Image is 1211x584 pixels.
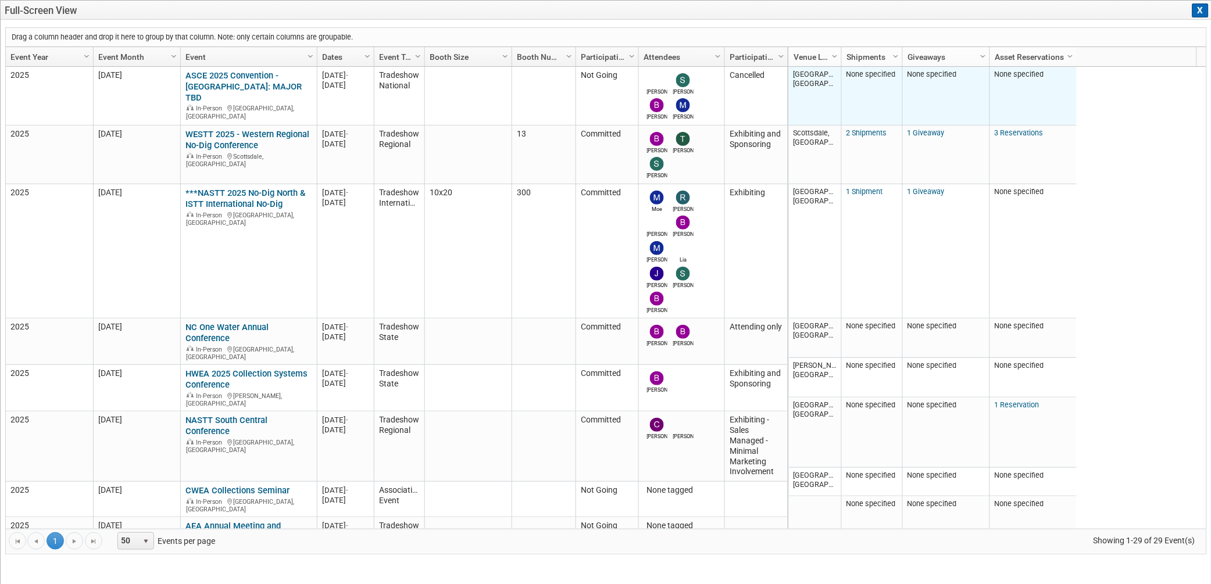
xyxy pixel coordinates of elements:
[168,47,181,65] a: Column Settings
[379,47,417,67] a: Event Type (Tradeshow National, Regional, State, Sponsorship, Assoc Event)
[846,499,896,508] span: None specified
[644,47,717,67] a: Attendees
[323,495,369,505] div: [DATE]
[323,70,369,80] div: [DATE]
[346,323,349,331] span: -
[6,318,93,365] td: 2025
[576,482,638,517] td: Not Going
[724,126,788,184] td: Exhibiting and Sponsoring
[713,52,723,61] span: Column Settings
[197,346,226,353] span: In-Person
[186,103,312,120] div: [GEOGRAPHIC_DATA], [GEOGRAPHIC_DATA]
[676,216,690,230] img: Bijan Khamanian
[346,486,349,495] span: -
[846,471,896,479] span: None specified
[82,52,91,61] span: Column Settings
[789,67,841,126] td: [GEOGRAPHIC_DATA], [GEOGRAPHIC_DATA]
[306,52,315,61] span: Column Settings
[908,187,945,196] a: 1 Giveaway
[995,361,1044,370] span: None specified
[323,188,369,198] div: [DATE]
[323,378,369,388] div: [DATE]
[499,47,512,65] a: Column Settings
[676,418,690,432] img: Jerry Peck
[673,112,694,121] div: Mike Bussio
[323,139,369,149] div: [DATE]
[676,267,690,281] img: Stephen Alston
[846,128,887,137] a: 2 Shipments
[650,216,664,230] img: Gabriel Castelblanco, P. E.
[576,517,638,557] td: Not Going
[565,52,574,61] span: Column Settings
[995,471,1044,479] span: None specified
[576,184,638,318] td: Committed
[995,499,1044,508] span: None specified
[673,87,694,96] div: Sam Juliano
[374,517,424,557] td: Tradeshow State
[70,537,79,546] span: Go to the next page
[186,188,306,209] a: ***NASTT 2025 No-Dig North & ISTT International No-Dig
[197,212,226,219] span: In-Person
[908,47,982,67] a: Giveaways
[1066,52,1075,61] span: Column Settings
[93,184,180,318] td: [DATE]
[644,485,720,496] div: None tagged
[187,105,194,110] img: In-Person Event
[186,70,302,103] a: ASCE 2025 Convention - [GEOGRAPHIC_DATA]: MAJOR TBD
[186,415,268,436] a: NASTT South Central Conference
[724,365,788,411] td: Exhibiting and Sponsoring
[103,532,227,550] span: Events per page
[186,496,312,514] div: [GEOGRAPHIC_DATA], [GEOGRAPHIC_DATA]
[794,47,834,67] a: Venue Location
[830,52,840,61] span: Column Settings
[31,537,41,546] span: Go to the previous page
[789,358,841,397] td: [PERSON_NAME], [GEOGRAPHIC_DATA]
[789,184,841,318] td: [GEOGRAPHIC_DATA], [GEOGRAPHIC_DATA]
[93,411,180,482] td: [DATE]
[676,325,690,339] img: Brett Ardizone
[627,52,637,61] span: Column Settings
[187,392,194,398] img: In-Person Event
[187,212,194,217] img: In-Person Event
[650,371,664,385] img: Bijan Khamanian
[673,255,694,264] div: Lia Chowdhury
[346,369,349,378] span: -
[647,255,667,264] div: Mike Bussio
[644,521,720,531] div: None tagged
[323,129,369,139] div: [DATE]
[323,368,369,378] div: [DATE]
[169,52,178,61] span: Column Settings
[1083,532,1206,549] span: Showing 1-29 of 29 Event(s)
[650,132,664,146] img: Bijan Khamanian
[93,517,180,557] td: [DATE]
[186,521,283,542] a: AEA Annual Meeting and Conference: MAJOR TBD
[730,47,780,67] a: Participation Type
[374,318,424,365] td: Tradeshow State
[197,105,226,112] span: In-Person
[187,153,194,159] img: In-Person Event
[829,47,842,65] a: Column Settings
[6,184,93,318] td: 2025
[789,318,841,358] td: [GEOGRAPHIC_DATA], [GEOGRAPHIC_DATA]
[647,112,667,121] div: Bijan Khamanian
[995,400,1039,409] a: 1 Reservation
[185,47,309,67] a: Event
[66,532,83,550] a: Go to the next page
[9,532,26,550] a: Go to the first page
[186,390,312,408] div: [PERSON_NAME], [GEOGRAPHIC_DATA]
[85,532,102,550] a: Go to the last page
[647,87,667,96] div: Jake Brunoehler, P. E.
[197,392,226,400] span: In-Person
[323,485,369,495] div: [DATE]
[412,47,425,65] a: Column Settings
[186,129,310,151] a: WESTT 2025 - Western Regional No-Dig Conference
[323,198,369,207] div: [DATE]
[5,5,1207,16] span: Full-Screen View
[977,47,990,65] a: Column Settings
[374,126,424,184] td: Tradeshow Regional
[363,52,372,61] span: Column Settings
[908,471,957,479] span: None specified
[676,132,690,146] img: Tom Furie
[187,498,194,504] img: In-Person Event
[517,47,568,67] a: Booth Number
